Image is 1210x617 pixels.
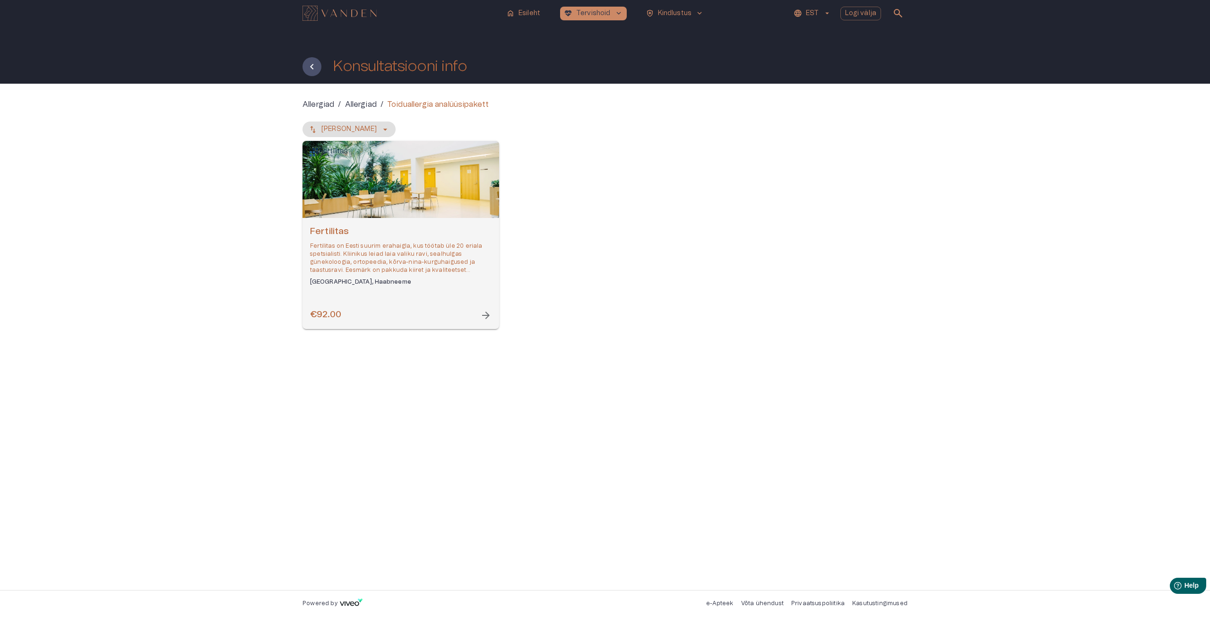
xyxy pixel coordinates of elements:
[646,9,654,17] span: health_and_safety
[560,7,627,20] button: ecg_heartTervishoidkeyboard_arrow_down
[302,57,321,76] button: Tagasi
[310,242,492,275] p: Fertilitas on Eesti suurim erahaigla, kus töötab üle 20 eriala spetsialisti. Kliinikus leiad laia...
[321,124,377,134] p: [PERSON_NAME]
[889,4,907,23] button: open search modal
[852,600,907,606] a: Kasutustingimused
[380,99,383,110] p: /
[506,9,515,17] span: home
[338,99,341,110] p: /
[642,7,708,20] button: health_and_safetyKindlustuskeyboard_arrow_down
[519,9,540,18] p: Esileht
[658,9,692,18] p: Kindlustus
[840,7,882,20] button: Logi välja
[387,99,489,110] p: Toiduallergia analüüsipakett
[695,9,704,17] span: keyboard_arrow_down
[892,8,904,19] span: search
[791,600,845,606] a: Privaatsuspoliitika
[614,9,623,17] span: keyboard_arrow_down
[576,9,611,18] p: Tervishoid
[480,310,492,321] span: arrow_forward
[806,9,819,18] p: EST
[502,7,545,20] button: homeEsileht
[1136,574,1210,600] iframe: Help widget launcher
[310,148,347,156] img: Fertilitas logo
[564,9,572,17] span: ecg_heart
[310,309,341,322] h6: €92.00
[310,226,492,238] h6: Fertilitas
[302,122,396,137] button: [PERSON_NAME]
[741,600,784,608] p: Võta ühendust
[345,99,377,110] a: Allergiad
[792,7,832,20] button: EST
[302,141,499,329] a: Open selected supplier available booking dates
[302,6,377,21] img: Vanden logo
[302,600,337,608] p: Powered by
[706,600,733,606] a: e-Apteek
[302,7,499,20] a: Navigate to homepage
[333,58,467,75] h1: Konsultatsiooni info
[302,99,334,110] a: Allergiad
[310,278,492,286] h6: [GEOGRAPHIC_DATA], Haabneeme
[845,9,877,18] p: Logi välja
